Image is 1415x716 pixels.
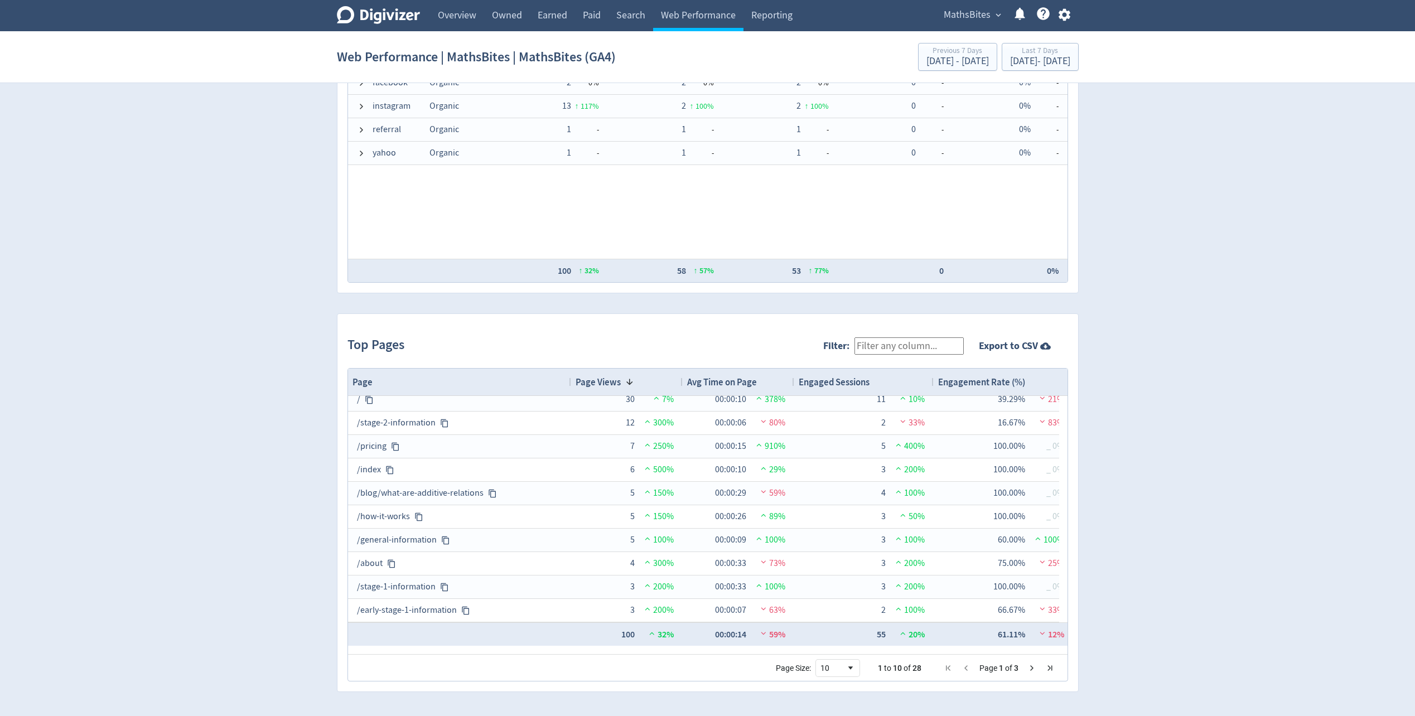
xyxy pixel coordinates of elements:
[911,124,916,135] span: 0
[576,376,621,388] span: Page Views
[690,101,694,111] span: ↑
[858,389,886,410] div: 11
[1046,464,1064,475] span: _ 0%
[997,412,1025,434] div: 16.67%
[754,441,765,449] img: positive-performance.svg
[962,664,970,673] div: Previous Page
[993,506,1025,528] div: 100.00%
[357,436,562,457] div: /pricing
[357,482,562,504] div: /blog/what-are-additive-relations
[1037,417,1064,428] span: 83%
[715,506,746,528] div: 00:00:26
[1031,119,1059,141] span: -
[897,394,909,402] img: positive-performance.svg
[893,558,925,569] span: 200%
[897,511,925,522] span: 50%
[858,576,886,598] div: 3
[754,394,785,405] span: 378%
[1010,47,1070,56] div: Last 7 Days
[893,487,925,499] span: 100%
[993,459,1025,481] div: 100.00%
[893,664,902,673] span: 10
[642,604,674,616] span: 200%
[571,142,599,164] span: -
[1005,664,1012,673] span: of
[694,265,698,276] span: ↑
[715,459,746,481] div: 00:00:10
[801,119,829,141] span: -
[858,599,886,621] div: 2
[429,124,459,135] span: Organic
[642,487,674,499] span: 150%
[893,441,904,449] img: positive-performance.svg
[352,376,373,388] span: Page
[758,464,769,472] img: positive-performance.svg
[1037,558,1064,569] span: 25%
[858,623,886,645] div: 55
[916,142,944,164] span: -
[758,417,785,428] span: 80%
[918,43,997,71] button: Previous 7 Days[DATE] - [DATE]
[997,623,1025,645] div: 61.11%
[1031,95,1059,117] span: -
[357,412,562,434] div: /stage-2-information
[1037,558,1048,566] img: negative-performance.svg
[642,417,674,428] span: 300%
[715,553,746,574] div: 00:00:33
[682,147,686,158] span: 1
[1014,664,1018,673] span: 3
[993,436,1025,457] div: 100.00%
[646,628,674,640] span: 32%
[897,628,925,640] span: 20%
[999,664,1003,673] span: 1
[607,529,635,551] div: 5
[581,101,599,111] span: 117 %
[1046,511,1064,522] span: _ 0%
[373,142,396,164] span: yahoo
[682,124,686,135] span: 1
[715,576,746,598] div: 00:00:33
[893,604,925,616] span: 100%
[809,265,813,276] span: ↑
[651,394,662,402] img: positive-performance.svg
[642,441,653,449] img: positive-performance.svg
[651,394,674,405] span: 7%
[893,441,925,452] span: 400%
[1027,664,1036,673] div: Next Page
[347,336,409,355] h2: Top Pages
[758,629,769,637] img: negative-performance.svg
[357,389,562,410] div: /
[801,142,829,164] span: -
[758,558,769,566] img: negative-performance.svg
[1002,43,1079,71] button: Last 7 Days[DATE]- [DATE]
[823,339,854,352] label: Filter:
[607,576,635,598] div: 3
[997,599,1025,621] div: 66.67%
[1019,147,1031,158] span: 0%
[754,581,765,589] img: positive-performance.svg
[858,459,886,481] div: 3
[642,511,674,522] span: 150%
[858,529,886,551] div: 3
[1037,394,1048,402] img: negative-performance.svg
[357,506,562,528] div: /how-it-works
[1019,124,1031,135] span: 0%
[926,56,989,66] div: [DATE] - [DATE]
[696,101,714,111] span: 100 %
[893,604,904,613] img: positive-performance.svg
[979,664,997,673] span: Page
[642,417,653,425] img: positive-performance.svg
[429,147,459,158] span: Organic
[897,629,909,637] img: positive-performance.svg
[820,664,846,673] div: 10
[357,459,562,481] div: /index
[939,265,944,277] span: 0
[677,265,686,277] span: 58
[646,629,658,637] img: positive-performance.svg
[993,10,1003,20] span: expand_more
[799,376,870,388] span: Engaged Sessions
[1032,534,1044,543] img: positive-performance.svg
[575,101,579,111] span: ↑
[993,482,1025,504] div: 100.00%
[916,95,944,117] span: -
